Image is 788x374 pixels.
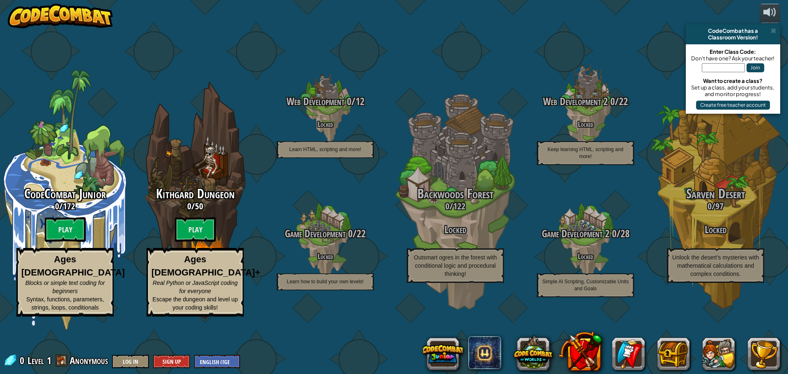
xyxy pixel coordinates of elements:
div: CodeCombat has a [689,28,777,34]
span: Game Development [285,227,346,241]
h3: / [390,201,520,211]
span: 0 [609,227,616,241]
span: CodeCombat Junior [24,185,106,202]
h3: / [130,201,260,211]
h4: Locked [520,120,651,128]
span: Syntax, functions, parameters, strings, loops, conditionals [26,296,104,311]
div: Set up a class, add your students, and monitor progress! [690,84,776,97]
button: Log In [112,355,149,368]
span: 122 [453,200,465,212]
span: Anonymous [70,354,108,367]
span: Simple AI Scripting, Customizable Units and Goals [542,279,629,291]
span: 0 [346,227,353,241]
btn: Play [45,217,86,242]
span: 22 [619,94,628,108]
h3: Locked [651,224,781,235]
div: Complete previous world to unlock [130,70,260,330]
span: Game Development 2 [542,227,609,241]
span: 0 [344,94,351,108]
span: Sarven Desert [686,185,745,202]
span: Backwoods Forest [417,185,494,202]
span: Kithgard Dungeon [156,185,235,202]
h3: / [260,228,390,239]
span: 22 [357,227,366,241]
h4: Locked [260,252,390,260]
span: 0 [187,200,191,212]
span: Learn HTML, scripting and more! [289,147,361,152]
span: Unlock the desert’s mysteries with mathematical calculations and complex conditions. [672,254,759,277]
h3: / [651,201,781,211]
strong: Ages [DEMOGRAPHIC_DATA] [21,254,125,277]
span: Real Python or JavaScript coding for everyone [153,280,238,294]
span: 172 [63,200,75,212]
button: Sign Up [153,355,190,368]
span: 0 [708,200,712,212]
span: Web Development [286,94,344,108]
span: Keep learning HTML, scripting and more! [547,147,623,159]
span: 0 [445,200,449,212]
span: Blocks or simple text coding for beginners [25,280,105,294]
div: Want to create a class? [690,78,776,84]
h3: / [260,96,390,107]
span: Escape the dungeon and level up your coding skills! [153,296,238,311]
span: 28 [621,227,630,241]
strong: Ages [DEMOGRAPHIC_DATA]+ [151,254,260,277]
span: Level [27,354,44,367]
h4: Locked [520,252,651,260]
div: Enter Class Code: [690,48,776,55]
span: Web Development 2 [543,94,608,108]
span: 0 [20,354,27,367]
span: 1 [47,354,51,367]
button: Create free teacher account [696,101,770,110]
h3: / [520,96,651,107]
button: Join [747,63,764,72]
h3: / [520,228,651,239]
btn: Play [175,217,216,242]
img: CodeCombat - Learn how to code by playing a game [8,4,113,28]
h4: Locked [260,120,390,128]
span: 12 [355,94,364,108]
span: Learn how to build your own levels! [287,279,364,285]
span: 97 [715,200,724,212]
div: Classroom Version! [689,34,777,41]
h3: Locked [390,224,520,235]
span: Outsmart ogres in the forest with conditional logic and procedural thinking! [414,254,497,277]
span: 50 [195,200,203,212]
span: 0 [55,200,59,212]
span: 0 [608,94,615,108]
button: Adjust volume [760,4,780,23]
div: Don't have one? Ask your teacher! [690,55,776,62]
